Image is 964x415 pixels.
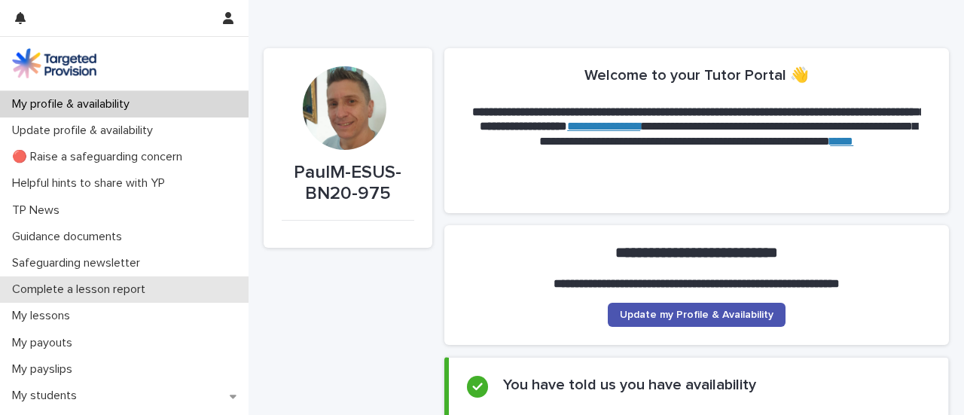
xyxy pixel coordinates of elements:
[6,97,142,111] p: My profile & availability
[6,282,157,297] p: Complete a lesson report
[12,48,96,78] img: M5nRWzHhSzIhMunXDL62
[6,389,89,403] p: My students
[620,310,773,320] span: Update my Profile & Availability
[6,150,194,164] p: 🔴 Raise a safeguarding concern
[6,362,84,377] p: My payslips
[6,256,152,270] p: Safeguarding newsletter
[6,203,72,218] p: TP News
[503,376,756,394] h2: You have told us you have availability
[6,176,177,191] p: Helpful hints to share with YP
[6,336,84,350] p: My payouts
[6,124,165,138] p: Update profile & availability
[282,162,414,206] p: PaulM-ESUS-BN20-975
[584,66,809,84] h2: Welcome to your Tutor Portal 👋
[608,303,786,327] a: Update my Profile & Availability
[6,230,134,244] p: Guidance documents
[6,309,82,323] p: My lessons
